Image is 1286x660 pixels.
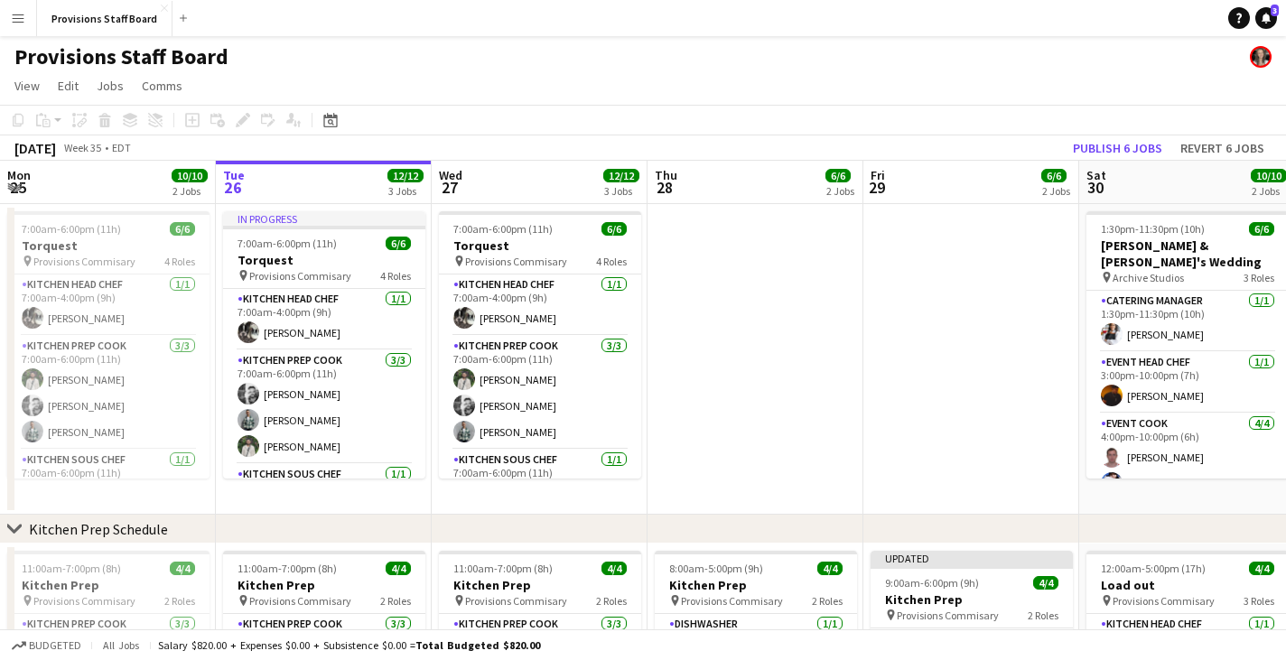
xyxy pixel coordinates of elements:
[669,562,763,575] span: 8:00am-5:00pm (9h)
[453,222,553,236] span: 7:00am-6:00pm (11h)
[439,274,641,336] app-card-role: Kitchen Head Chef1/17:00am-4:00pm (9h)[PERSON_NAME]
[99,638,143,652] span: All jobs
[172,184,207,198] div: 2 Jobs
[453,562,553,575] span: 11:00am-7:00pm (8h)
[386,237,411,250] span: 6/6
[51,74,86,98] a: Edit
[238,237,337,250] span: 7:00am-6:00pm (11h)
[223,577,425,593] h3: Kitchen Prep
[812,594,843,608] span: 2 Roles
[14,78,40,94] span: View
[1255,7,1277,29] a: 3
[380,594,411,608] span: 2 Roles
[7,211,210,479] app-job-card: 7:00am-6:00pm (11h)6/6Torquest Provisions Commisary4 RolesKitchen Head Chef1/17:00am-4:00pm (9h)[...
[29,639,81,652] span: Budgeted
[220,177,245,198] span: 26
[223,350,425,464] app-card-role: Kitchen Prep Cook3/37:00am-6:00pm (11h)[PERSON_NAME][PERSON_NAME][PERSON_NAME]
[223,211,425,479] app-job-card: In progress7:00am-6:00pm (11h)6/6Torquest Provisions Commisary4 RolesKitchen Head Chef1/17:00am-4...
[7,450,210,511] app-card-role: Kitchen Sous Chef1/17:00am-6:00pm (11h)
[465,255,567,268] span: Provisions Commisary
[387,169,424,182] span: 12/12
[604,184,638,198] div: 3 Jobs
[868,177,885,198] span: 29
[1101,222,1205,236] span: 1:30pm-11:30pm (10h)
[7,74,47,98] a: View
[1244,271,1274,284] span: 3 Roles
[596,255,627,268] span: 4 Roles
[380,269,411,283] span: 4 Roles
[223,252,425,268] h3: Torquest
[37,1,172,36] button: Provisions Staff Board
[871,551,1073,565] div: Updated
[1101,562,1206,575] span: 12:00am-5:00pm (17h)
[14,43,228,70] h1: Provisions Staff Board
[871,167,885,183] span: Fri
[172,169,208,182] span: 10/10
[439,450,641,511] app-card-role: Kitchen Sous Chef1/17:00am-6:00pm (11h)
[164,255,195,268] span: 4 Roles
[7,237,210,254] h3: Torquest
[817,562,843,575] span: 4/4
[439,336,641,450] app-card-role: Kitchen Prep Cook3/37:00am-6:00pm (11h)[PERSON_NAME][PERSON_NAME][PERSON_NAME]
[439,237,641,254] h3: Torquest
[1033,576,1058,590] span: 4/4
[825,169,851,182] span: 6/6
[89,74,131,98] a: Jobs
[22,222,121,236] span: 7:00am-6:00pm (11h)
[655,577,857,593] h3: Kitchen Prep
[58,78,79,94] span: Edit
[681,594,783,608] span: Provisions Commisary
[5,177,31,198] span: 25
[7,167,31,183] span: Mon
[596,594,627,608] span: 2 Roles
[1084,177,1106,198] span: 30
[29,520,168,538] div: Kitchen Prep Schedule
[439,211,641,479] app-job-card: 7:00am-6:00pm (11h)6/6Torquest Provisions Commisary4 RolesKitchen Head Chef1/17:00am-4:00pm (9h)[...
[7,274,210,336] app-card-role: Kitchen Head Chef1/17:00am-4:00pm (9h)[PERSON_NAME]
[112,141,131,154] div: EDT
[7,336,210,450] app-card-role: Kitchen Prep Cook3/37:00am-6:00pm (11h)[PERSON_NAME][PERSON_NAME][PERSON_NAME]
[170,222,195,236] span: 6/6
[135,74,190,98] a: Comms
[439,167,462,183] span: Wed
[238,562,337,575] span: 11:00am-7:00pm (8h)
[223,211,425,226] div: In progress
[826,184,854,198] div: 2 Jobs
[7,577,210,593] h3: Kitchen Prep
[158,638,540,652] div: Salary $820.00 + Expenses $0.00 + Subsistence $0.00 =
[1028,609,1058,622] span: 2 Roles
[223,464,425,525] app-card-role: Kitchen Sous Chef1/1
[1249,222,1274,236] span: 6/6
[439,577,641,593] h3: Kitchen Prep
[465,594,567,608] span: Provisions Commisary
[897,609,999,622] span: Provisions Commisary
[60,141,105,154] span: Week 35
[164,594,195,608] span: 2 Roles
[603,169,639,182] span: 12/12
[885,576,979,590] span: 9:00am-6:00pm (9h)
[1173,136,1272,160] button: Revert 6 jobs
[223,167,245,183] span: Tue
[388,184,423,198] div: 3 Jobs
[249,594,351,608] span: Provisions Commisary
[223,289,425,350] app-card-role: Kitchen Head Chef1/17:00am-4:00pm (9h)[PERSON_NAME]
[1041,169,1067,182] span: 6/6
[1252,184,1286,198] div: 2 Jobs
[601,562,627,575] span: 4/4
[652,177,677,198] span: 28
[1244,594,1274,608] span: 3 Roles
[1271,5,1279,16] span: 3
[1113,594,1215,608] span: Provisions Commisary
[415,638,540,652] span: Total Budgeted $820.00
[33,594,135,608] span: Provisions Commisary
[1086,167,1106,183] span: Sat
[1250,46,1272,68] app-user-avatar: Giannina Fazzari
[249,269,351,283] span: Provisions Commisary
[1113,271,1184,284] span: Archive Studios
[14,139,56,157] div: [DATE]
[1249,562,1274,575] span: 4/4
[1042,184,1070,198] div: 2 Jobs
